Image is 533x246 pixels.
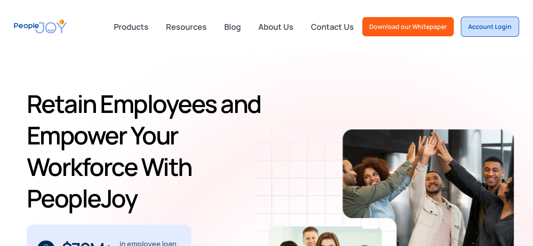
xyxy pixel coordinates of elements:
[161,17,212,36] a: Resources
[219,17,246,36] a: Blog
[362,17,454,36] a: Download our Whitepaper
[306,17,359,36] a: Contact Us
[109,18,154,35] div: Products
[27,88,268,214] h1: Retain Employees and Empower Your Workforce With PeopleJoy
[369,22,447,31] div: Download our Whitepaper
[14,14,67,39] a: home
[468,22,512,31] div: Account Login
[253,17,299,36] a: About Us
[461,17,519,37] a: Account Login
